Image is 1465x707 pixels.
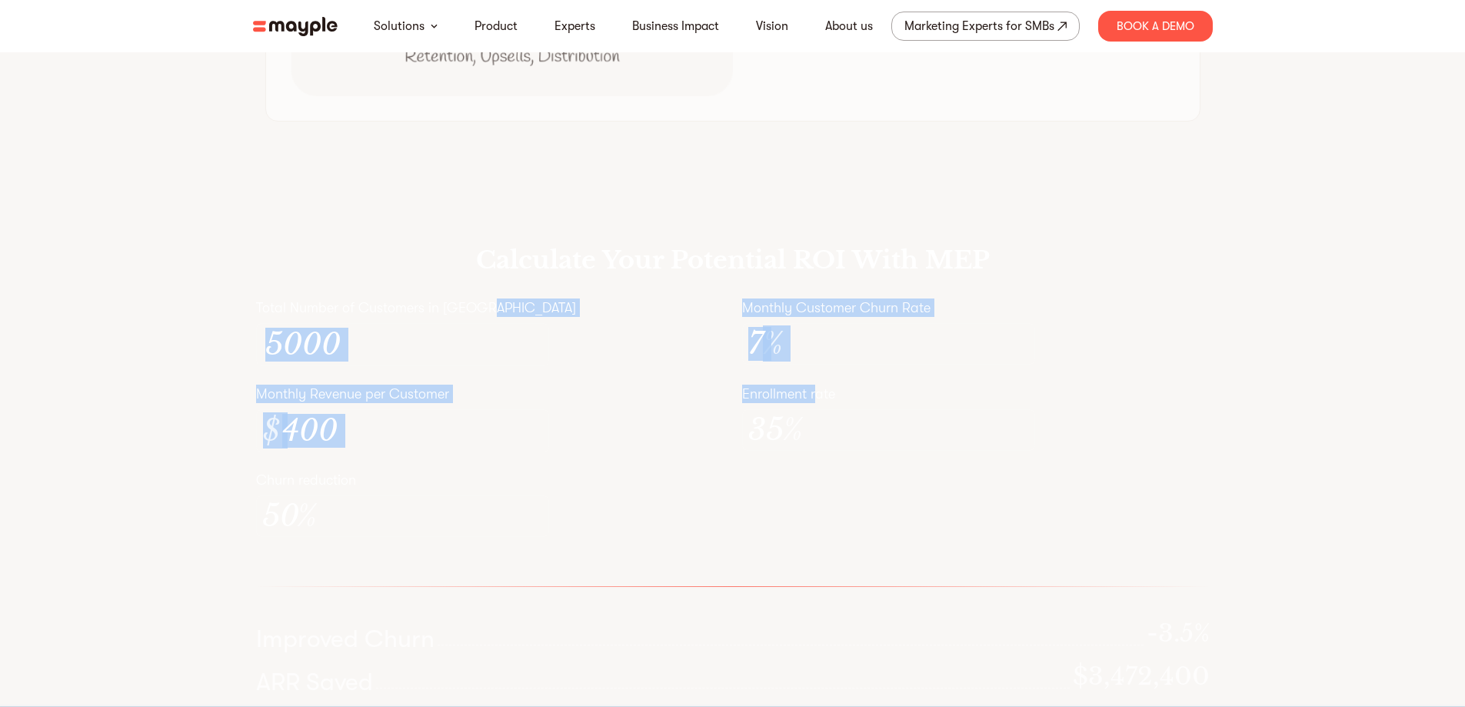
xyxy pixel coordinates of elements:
p: - [1147,618,1210,649]
a: Experts [554,17,595,35]
div: Book A Demo [1098,11,1213,42]
p: Churn reduction [256,471,724,489]
p: Total Number of Customers in [GEOGRAPHIC_DATA] [256,298,724,317]
div: ARR Saved [256,667,373,698]
a: Solutions [374,17,425,35]
img: mayple-logo [253,17,338,36]
a: About us [825,17,873,35]
iframe: Chat Widget [1188,529,1465,707]
a: Business Impact [632,17,719,35]
p: $3,472,400 [1073,661,1210,692]
a: Marketing Experts for SMBs [891,12,1080,41]
a: Product [474,17,518,35]
div: Marketing Experts for SMBs [904,15,1054,37]
span: 3.5% [1158,618,1210,649]
a: Vision [756,17,788,35]
p: Enrollment rate [742,385,1210,403]
h3: Calculate Your Potential ROI With MEP [476,245,990,275]
img: arrow-down [431,24,438,28]
div: $ [263,414,280,448]
div: Improved Churn [256,624,435,655]
p: Monthly Customer Churn Rate [742,298,1210,317]
p: Monthly Revenue per Customer [256,385,724,403]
